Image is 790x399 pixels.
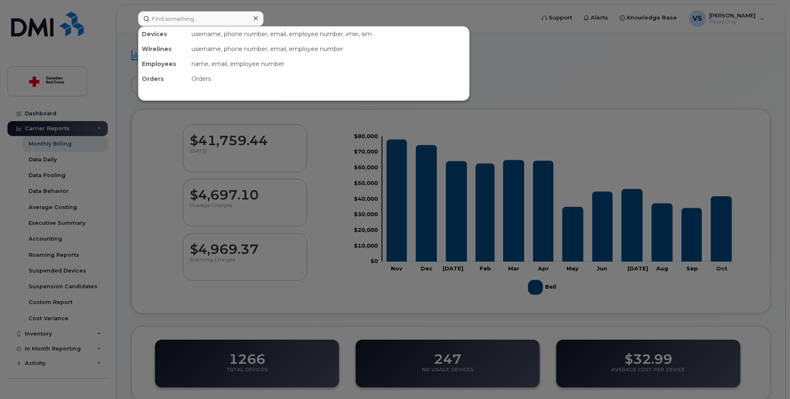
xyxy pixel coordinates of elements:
div: Wirelines [138,41,188,56]
div: Orders [188,71,469,86]
div: username, phone number, email, employee number, imei, sim [188,27,469,41]
div: username, phone number, email, employee number [188,41,469,56]
div: Orders [138,71,188,86]
div: Devices [138,27,188,41]
div: name, email, employee number [188,56,469,71]
div: Employees [138,56,188,71]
